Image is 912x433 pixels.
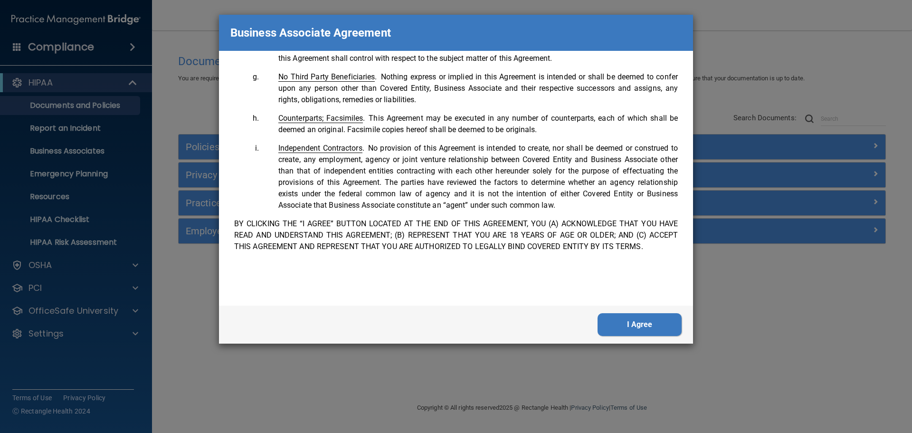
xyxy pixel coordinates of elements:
p: BY CLICKING THE “I AGREE” BUTTON LOCATED AT THE END OF THIS AGREEMENT, YOU (A) ACKNOWLEDGE THAT Y... [234,218,678,252]
span: Counterparts; Facsimiles [278,114,363,123]
button: I Agree [598,313,682,336]
span: No Third Party Beneficiaries [278,72,375,82]
span: . [278,144,364,153]
p: Business Associate Agreement [230,22,391,43]
li: This Agreement may be executed in any number of counterparts, each of which shall be deemed an or... [261,113,678,135]
span: Independent Contractors [278,144,362,153]
li: No provision of this Agreement is intended to create, nor shall be deemed or construed to create,... [261,143,678,211]
li: Nothing express or implied in this Agreement is intended or shall be deemed to confer upon any pe... [261,71,678,106]
span: . [278,114,365,123]
span: . [278,72,377,81]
